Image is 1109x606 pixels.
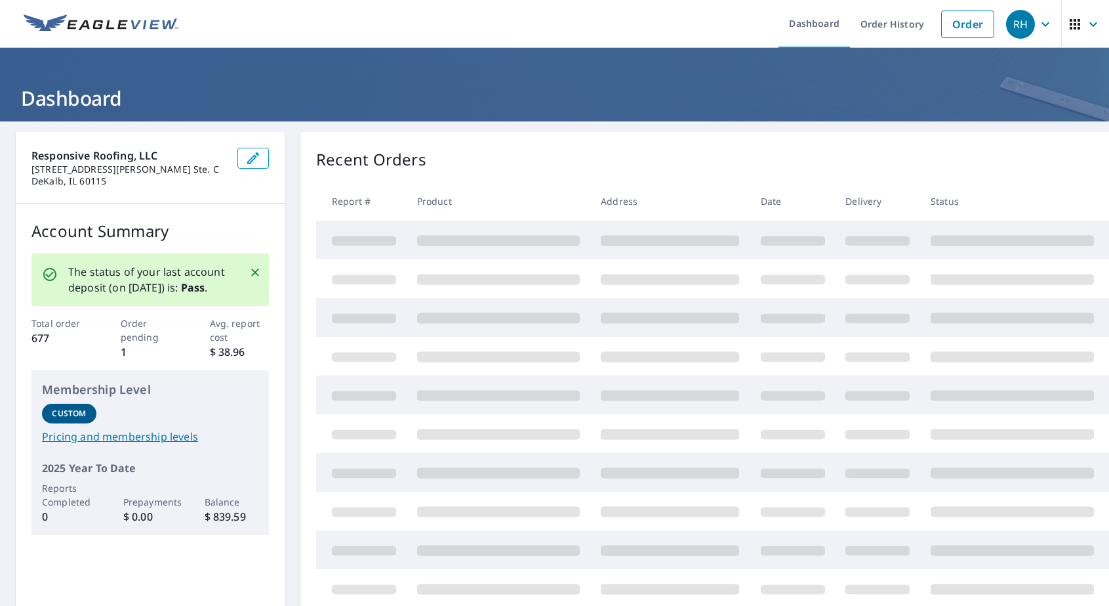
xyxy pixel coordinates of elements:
p: Total order [31,316,91,330]
th: Date [750,182,836,221]
p: Balance [205,495,259,509]
p: $ 839.59 [205,509,259,525]
p: DeKalb, IL 60115 [31,175,227,187]
p: Avg. report cost [210,316,270,344]
a: Order [941,11,994,38]
th: Delivery [835,182,920,221]
p: Account Summary [31,219,269,243]
th: Report # [316,182,407,221]
p: Responsive Roofing, LLC [31,148,227,163]
th: Address [590,182,750,221]
div: RH [1006,10,1035,39]
p: 677 [31,330,91,346]
p: Reports Completed [42,481,96,509]
p: Custom [52,408,86,420]
th: Status [920,182,1104,221]
h1: Dashboard [16,85,1093,112]
p: The status of your last account deposit (on [DATE]) is: . [68,264,233,295]
p: Order pending [121,316,180,344]
button: Close [247,264,264,281]
p: Recent Orders [316,148,426,171]
p: $ 38.96 [210,344,270,360]
p: Prepayments [123,495,178,509]
p: 1 [121,344,180,360]
b: Pass [181,280,205,295]
p: [STREET_ADDRESS][PERSON_NAME] Ste. C [31,163,227,175]
th: Product [407,182,590,221]
img: EV Logo [24,14,178,34]
a: Pricing and membership levels [42,429,258,444]
p: 0 [42,509,96,525]
p: Membership Level [42,381,258,399]
p: 2025 Year To Date [42,460,258,476]
p: $ 0.00 [123,509,178,525]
